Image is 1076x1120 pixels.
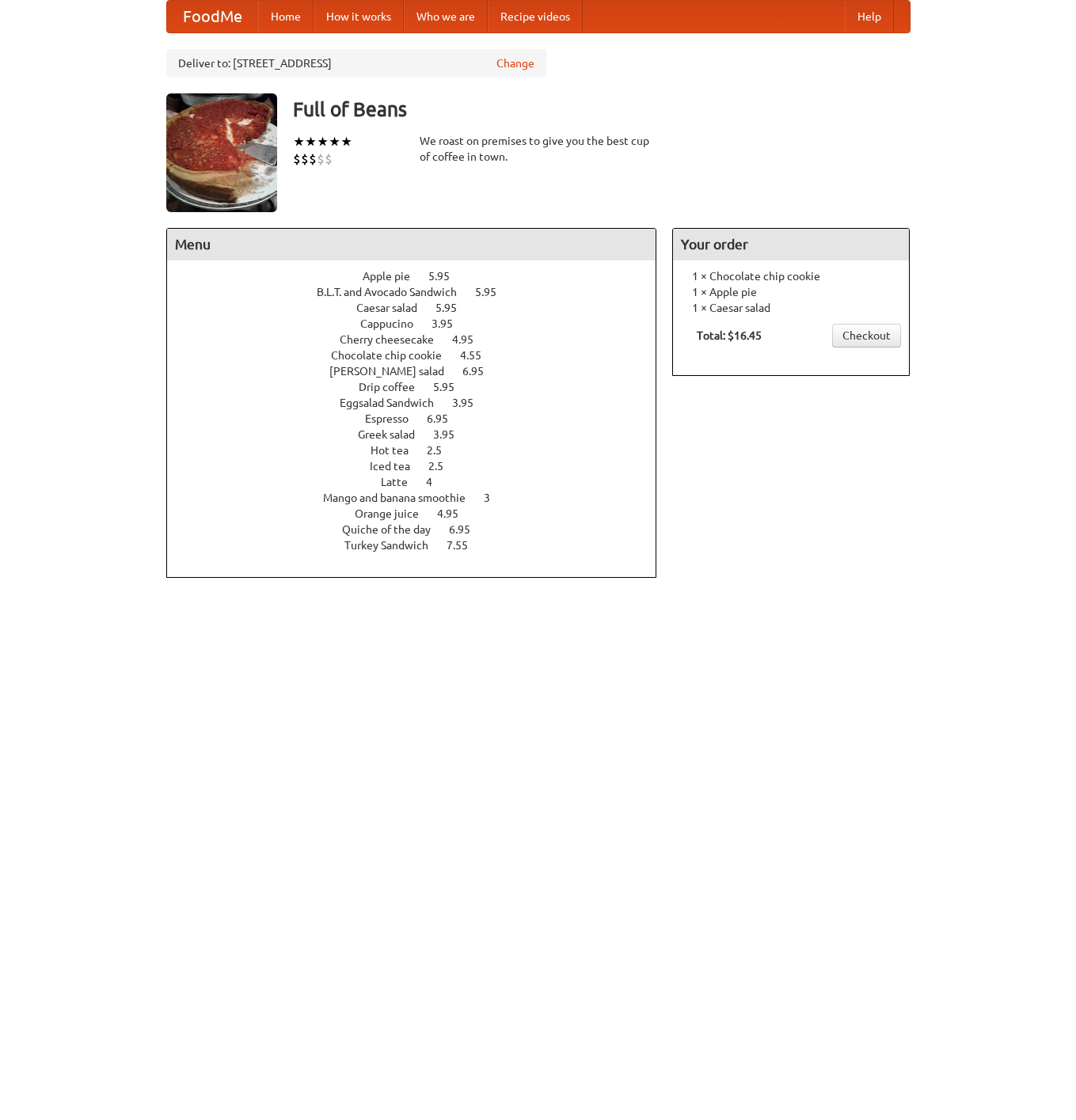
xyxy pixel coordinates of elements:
[317,150,325,168] li: $
[420,133,657,165] div: We roast on premises to give you the best cup of coffee in town.
[427,444,458,457] span: 2.5
[166,49,546,78] div: Deliver to: [STREET_ADDRESS]
[258,1,314,32] a: Home
[832,324,901,347] a: Checkout
[488,1,583,32] a: Recipe videos
[331,349,458,362] span: Chocolate chip cookie
[340,397,450,409] span: Eggsalad Sandwich
[356,302,433,314] span: Caesar salad
[449,523,486,536] span: 6.95
[331,349,511,362] a: Chocolate chip cookie 4.55
[329,365,460,378] span: [PERSON_NAME] salad
[365,412,424,425] span: Espresso
[358,428,484,441] a: Greek salad 3.95
[329,365,513,378] a: [PERSON_NAME] salad 6.95
[426,476,448,488] span: 4
[681,284,901,300] li: 1 × Apple pie
[323,492,481,504] span: Mango and banana smoothie
[432,317,469,330] span: 3.95
[462,365,500,378] span: 6.95
[309,150,317,168] li: $
[359,381,484,393] a: Drip coffee 5.95
[452,397,489,409] span: 3.95
[371,444,424,457] span: Hot tea
[342,523,500,536] a: Quiche of the day 6.95
[365,412,477,425] a: Espresso 6.95
[428,460,459,473] span: 2.5
[359,381,431,393] span: Drip coffee
[342,523,447,536] span: Quiche of the day
[340,397,503,409] a: Eggsalad Sandwich 3.95
[314,1,404,32] a: How it works
[673,229,909,260] h4: Your order
[358,428,431,441] span: Greek salad
[344,539,497,552] a: Turkey Sandwich 7.55
[340,133,352,150] li: ★
[697,329,762,342] b: Total: $16.45
[356,302,486,314] a: Caesar salad 5.95
[317,286,473,298] span: B.L.T. and Avocado Sandwich
[681,268,901,284] li: 1 × Chocolate chip cookie
[370,460,473,473] a: Iced tea 2.5
[845,1,894,32] a: Help
[437,507,474,520] span: 4.95
[167,1,258,32] a: FoodMe
[475,286,512,298] span: 5.95
[484,492,506,504] span: 3
[360,317,429,330] span: Cappucino
[460,349,497,362] span: 4.55
[404,1,488,32] a: Who we are
[496,55,534,71] a: Change
[344,539,444,552] span: Turkey Sandwich
[329,133,340,150] li: ★
[370,460,426,473] span: Iced tea
[427,412,464,425] span: 6.95
[381,476,424,488] span: Latte
[363,270,479,283] a: Apple pie 5.95
[167,229,656,260] h4: Menu
[428,270,466,283] span: 5.95
[355,507,488,520] a: Orange juice 4.95
[452,333,489,346] span: 4.95
[381,476,462,488] a: Latte 4
[293,93,911,125] h3: Full of Beans
[293,150,301,168] li: $
[166,93,277,212] img: angular.jpg
[433,381,470,393] span: 5.95
[435,302,473,314] span: 5.95
[355,507,435,520] span: Orange juice
[681,300,901,316] li: 1 × Caesar salad
[363,270,426,283] span: Apple pie
[325,150,333,168] li: $
[371,444,471,457] a: Hot tea 2.5
[305,133,317,150] li: ★
[301,150,309,168] li: $
[360,317,482,330] a: Cappucino 3.95
[340,333,450,346] span: Cherry cheesecake
[317,133,329,150] li: ★
[317,286,526,298] a: B.L.T. and Avocado Sandwich 5.95
[447,539,484,552] span: 7.55
[323,492,519,504] a: Mango and banana smoothie 3
[293,133,305,150] li: ★
[433,428,470,441] span: 3.95
[340,333,503,346] a: Cherry cheesecake 4.95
